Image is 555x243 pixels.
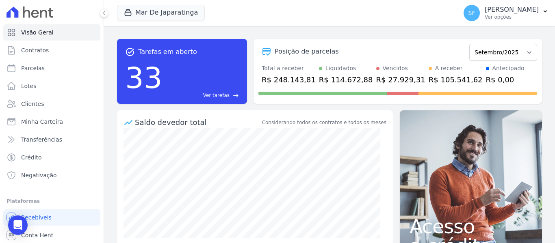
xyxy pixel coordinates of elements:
[138,47,197,57] span: Tarefas em aberto
[435,64,463,73] div: A receber
[21,231,53,239] span: Conta Hent
[3,167,100,183] a: Negativação
[3,60,100,76] a: Parcelas
[3,24,100,41] a: Visão Geral
[275,47,339,56] div: Posição de parcelas
[262,64,316,73] div: Total a receber
[486,74,525,85] div: R$ 0,00
[3,42,100,58] a: Contratos
[166,92,239,99] a: Ver tarefas east
[429,74,483,85] div: R$ 105.541,62
[135,117,260,128] div: Saldo devedor total
[319,74,373,85] div: R$ 114.672,88
[485,14,539,20] p: Ver opções
[3,114,100,130] a: Minha Carteira
[468,10,475,16] span: SF
[492,64,525,73] div: Antecipado
[21,28,54,37] span: Visão Geral
[325,64,356,73] div: Liquidados
[7,196,97,206] div: Plataformas
[457,2,555,24] button: SF [PERSON_NAME] Ver opções
[262,74,316,85] div: R$ 248.143,81
[233,92,239,99] span: east
[410,217,532,236] span: Acesso
[376,74,425,85] div: R$ 27.929,31
[3,131,100,148] a: Transferências
[3,96,100,112] a: Clientes
[21,46,49,54] span: Contratos
[21,100,44,108] span: Clientes
[3,78,100,94] a: Lotes
[262,119,386,126] div: Considerando todos os contratos e todos os meses
[21,135,62,144] span: Transferências
[21,118,63,126] span: Minha Carteira
[485,6,539,14] p: [PERSON_NAME]
[203,92,230,99] span: Ver tarefas
[3,149,100,166] a: Crédito
[21,82,37,90] span: Lotes
[21,64,45,72] span: Parcelas
[8,215,28,235] div: Open Intercom Messenger
[21,171,57,179] span: Negativação
[125,57,163,99] div: 33
[3,209,100,226] a: Recebíveis
[383,64,408,73] div: Vencidos
[21,213,52,221] span: Recebíveis
[117,5,205,20] button: Mar De Japaratinga
[21,153,42,161] span: Crédito
[125,47,135,57] span: task_alt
